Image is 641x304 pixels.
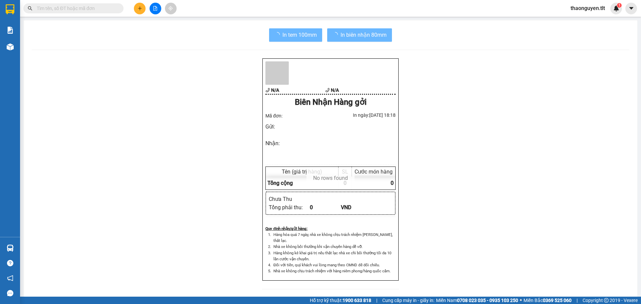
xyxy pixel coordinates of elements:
[272,250,396,262] li: Hàng không kê khai giá trị nếu thất lạc nhà xe chỉ bồi thường tối đa 10 lần cước vận chuyển.
[625,3,637,14] button: caret-down
[267,180,293,186] span: Tổng cộng
[341,203,372,212] div: VND
[628,5,634,11] span: caret-down
[7,275,13,281] span: notification
[37,5,116,12] input: Tìm tên, số ĐT hoặc mã đơn
[577,297,578,304] span: |
[341,31,387,39] span: In biên nhận 80mm
[271,87,279,93] b: N/A
[391,180,394,186] span: 0
[282,31,317,39] span: In tem 100mm
[267,169,337,175] div: Tên (giá trị hàng)
[382,297,434,304] span: Cung cấp máy in - giấy in:
[325,88,330,92] span: phone
[265,111,331,120] div: Mã đơn:
[6,4,14,14] img: logo-vxr
[269,28,322,42] button: In tem 100mm
[269,195,310,203] div: Chưa Thu
[327,28,392,42] button: In biên nhận 80mm
[153,6,158,11] span: file-add
[613,5,619,11] img: icon-new-feature
[344,180,347,186] span: 0
[7,260,13,266] span: question-circle
[565,4,610,12] span: thaonguyen.tlt
[457,298,518,303] strong: 0708 023 035 - 0935 103 250
[28,6,32,11] span: search
[617,3,622,8] sup: 1
[265,122,282,131] div: Gửi :
[310,297,371,304] span: Hỗ trợ kỹ thuật:
[7,27,14,34] img: solution-icon
[331,87,339,93] b: N/A
[331,111,396,119] div: In ngày: [DATE] 18:18
[343,298,371,303] strong: 1900 633 818
[543,298,572,303] strong: 0369 525 060
[618,3,620,8] span: 1
[265,226,396,232] div: Quy định nhận/gửi hàng :
[604,298,609,303] span: copyright
[272,268,396,274] li: Nhà xe không chịu trách nhiệm với hàng niêm phong/hàng quốc cấm.
[333,32,341,37] span: loading
[274,32,282,37] span: loading
[265,96,396,109] div: Biên Nhận Hàng gởi
[272,262,396,268] li: Đối với tiền, quý khách vui lòng mang theo CMND để đối chiếu.
[7,290,13,296] span: message
[520,299,522,302] span: ⚪️
[310,203,341,212] div: 0
[272,232,396,244] li: Hàng hóa quá 7 ngày, nhà xe không chịu trách nhiệm [PERSON_NAME], thất lạc.
[265,88,270,92] span: phone
[134,3,146,14] button: plus
[523,297,572,304] span: Miền Bắc
[436,297,518,304] span: Miền Nam
[376,297,377,304] span: |
[354,169,394,175] div: Cước món hàng
[269,203,310,212] div: Tổng phải thu :
[7,245,14,252] img: warehouse-icon
[265,139,282,147] div: Nhận :
[340,169,350,175] div: SL
[150,3,161,14] button: file-add
[165,3,177,14] button: aim
[272,244,396,250] li: Nhà xe không bồi thường khi vận chuyển hàng dễ vỡ.
[7,43,14,50] img: warehouse-icon
[168,6,173,11] span: aim
[138,6,142,11] span: plus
